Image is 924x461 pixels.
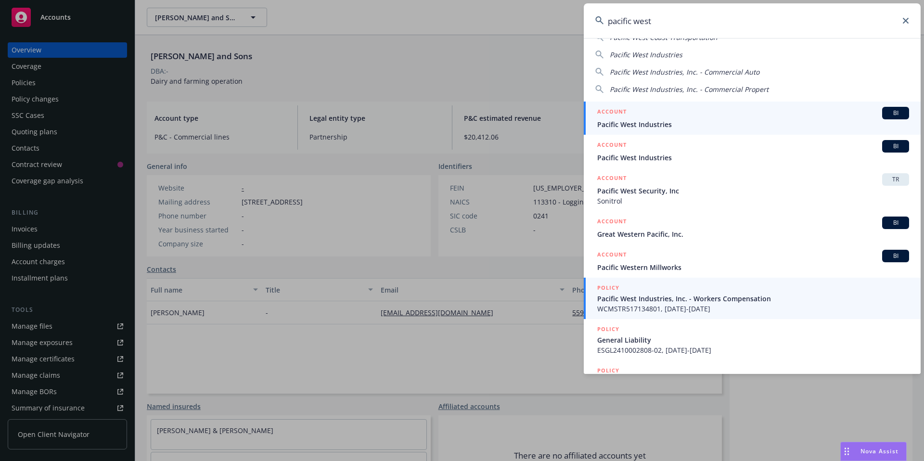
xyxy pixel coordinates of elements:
span: BI [886,252,905,260]
h5: ACCOUNT [597,107,627,118]
a: ACCOUNTTRPacific West Security, IncSonitrol [584,168,921,211]
a: POLICYGeneral LiabilityESGL2410002808-02, [DATE]-[DATE] [584,319,921,360]
input: Search... [584,3,921,38]
h5: POLICY [597,283,619,293]
span: Pacific West Industries, Inc. - Commercial Propert [610,85,769,94]
span: Pacific West Industries [597,119,909,129]
span: WCMSTR517134801, [DATE]-[DATE] [597,304,909,314]
span: Great Western Pacific, Inc. [597,229,909,239]
h5: POLICY [597,366,619,375]
h5: ACCOUNT [597,173,627,185]
div: Drag to move [841,442,853,461]
a: ACCOUNTBIPacific West Industries [584,102,921,135]
span: Pacific West Industries, Inc. - Workers Compensation [597,294,909,304]
h5: ACCOUNT [597,217,627,228]
span: General Liability [597,335,909,345]
a: ACCOUNTBIPacific Western Millworks [584,244,921,278]
a: POLICYPacific West Industries, Inc. - Workers CompensationWCMSTR517134801, [DATE]-[DATE] [584,278,921,319]
a: POLICY [584,360,921,402]
span: Pacific West Industries, Inc. - Commercial Auto [610,67,759,77]
span: ESGL2410002808-02, [DATE]-[DATE] [597,345,909,355]
span: Pacific West Security, Inc [597,186,909,196]
span: Pacific West Industries [610,50,682,59]
span: TR [886,175,905,184]
h5: ACCOUNT [597,140,627,152]
span: Pacific Western Millworks [597,262,909,272]
button: Nova Assist [840,442,907,461]
span: BI [886,109,905,117]
span: Sonitrol [597,196,909,206]
span: BI [886,218,905,227]
span: BI [886,142,905,151]
span: Pacific West Industries [597,153,909,163]
a: ACCOUNTBIGreat Western Pacific, Inc. [584,211,921,244]
h5: ACCOUNT [597,250,627,261]
h5: POLICY [597,324,619,334]
span: Nova Assist [860,447,898,455]
a: ACCOUNTBIPacific West Industries [584,135,921,168]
